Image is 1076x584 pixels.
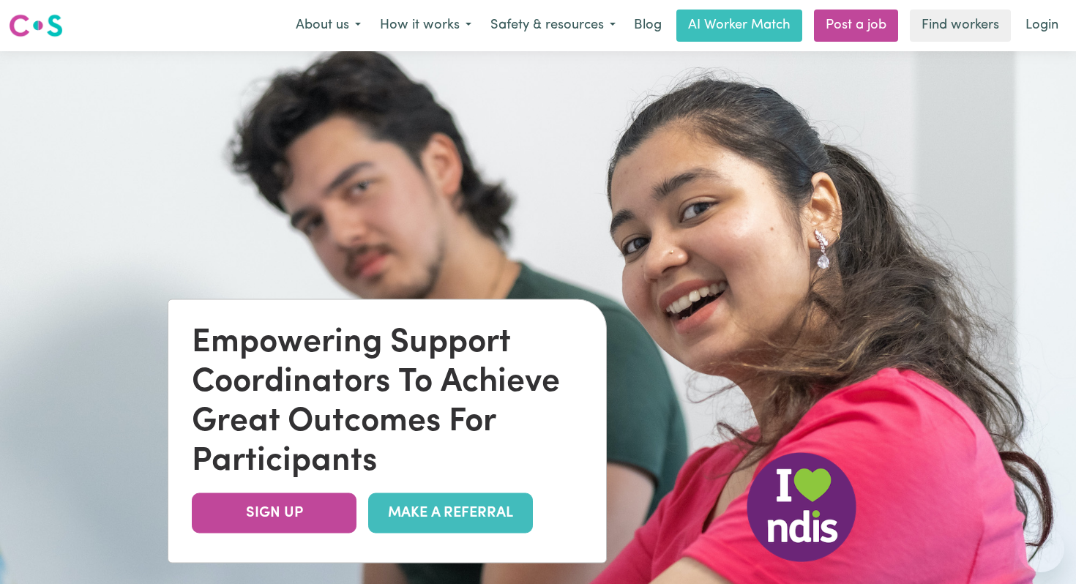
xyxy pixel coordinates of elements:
div: Empowering Support Coordinators To Achieve Great Outcomes For Participants [192,323,583,481]
img: NDIS Logo [747,452,856,562]
a: Find workers [910,10,1011,42]
iframe: Button to launch messaging window [1017,525,1064,572]
button: Safety & resources [481,10,625,41]
img: Careseekers logo [9,12,63,39]
button: How it works [370,10,481,41]
a: Login [1017,10,1067,42]
a: Post a job [814,10,898,42]
a: AI Worker Match [676,10,802,42]
a: MAKE A REFERRAL [368,493,533,533]
button: About us [286,10,370,41]
a: Careseekers logo [9,9,63,42]
a: SIGN UP [192,493,356,533]
a: Blog [625,10,670,42]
